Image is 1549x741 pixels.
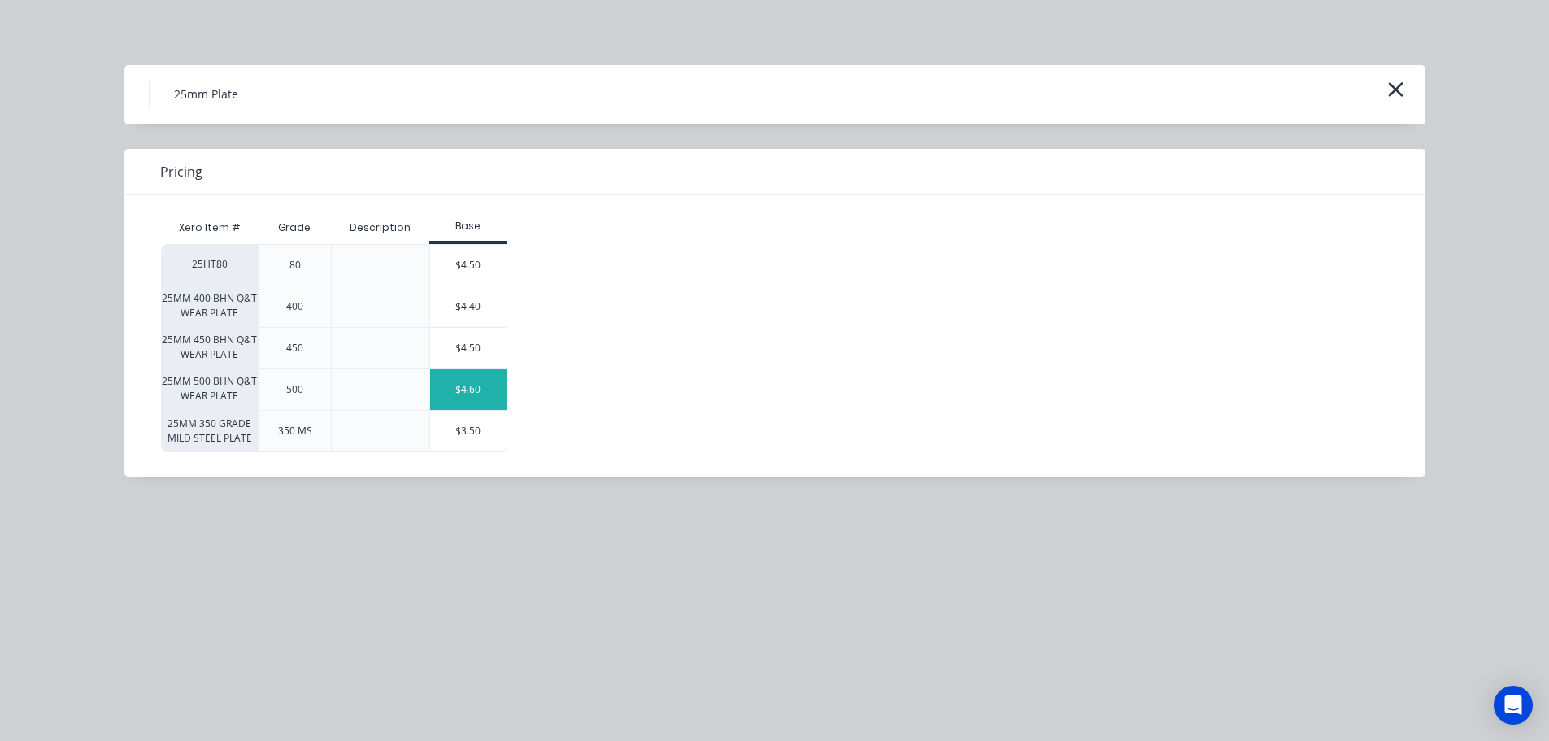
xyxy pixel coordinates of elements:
div: Base [429,219,507,233]
div: $4.50 [430,328,507,368]
div: 400 [286,299,303,314]
div: Grade [265,207,324,248]
div: 80 [289,258,301,272]
div: Open Intercom Messenger [1494,686,1533,725]
div: $3.50 [430,411,507,451]
div: Xero Item # [161,211,259,244]
div: $4.60 [430,369,507,410]
div: 25MM 350 GRADE MILD STEEL PLATE [161,410,259,452]
div: 350 MS [278,424,312,438]
div: 450 [286,341,303,355]
div: $4.40 [430,286,507,327]
div: 25MM 400 BHN Q&T WEAR PLATE [161,286,259,327]
div: 25MM 450 BHN Q&T WEAR PLATE [161,327,259,368]
span: Pricing [160,162,202,181]
div: Description [337,207,424,248]
div: 25HT80 [161,244,259,286]
div: 500 [286,382,303,397]
div: 25MM 500 BHN Q&T WEAR PLATE [161,368,259,410]
h4: 25mm Plate [149,81,263,108]
div: $4.50 [430,245,507,286]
